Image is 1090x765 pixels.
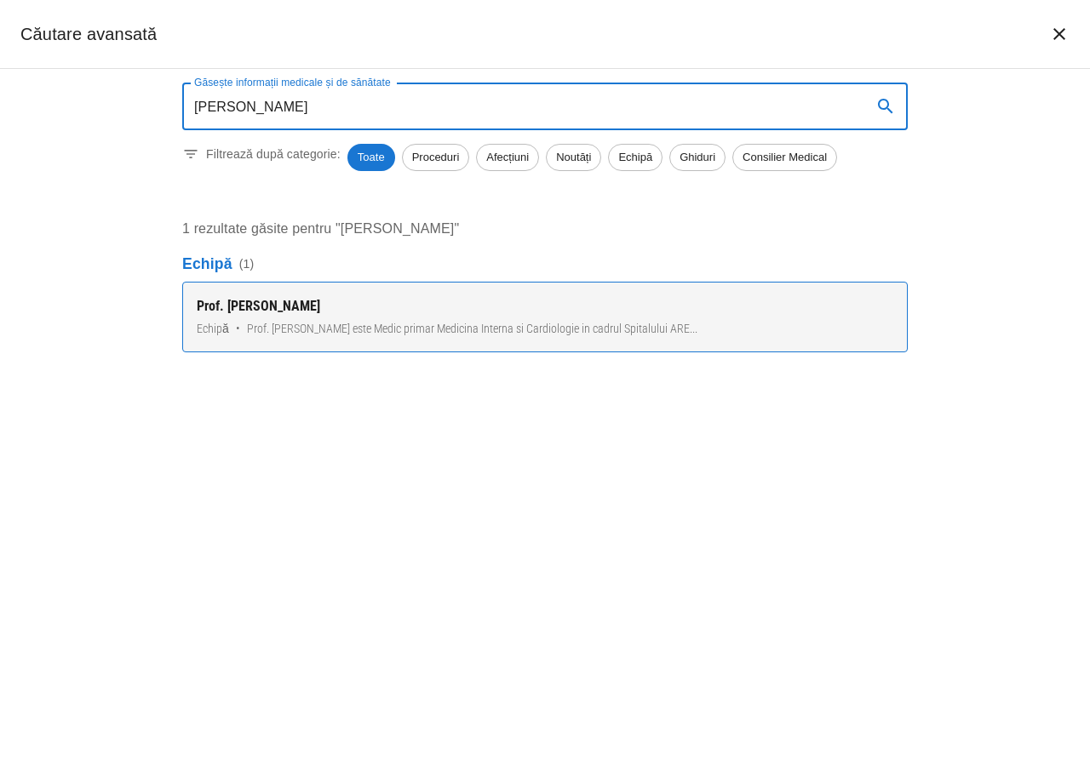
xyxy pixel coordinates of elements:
div: Proceduri [402,144,470,171]
div: Consilier Medical [732,144,837,171]
span: • [236,320,240,338]
button: închide căutarea [1039,14,1080,54]
button: search [865,86,906,127]
h2: Căutare avansată [20,20,157,48]
span: Echipă [609,149,662,166]
label: Găsește informații medicale și de sănătate [194,75,391,89]
span: Prof. [PERSON_NAME] este Medic primar Medicina Interna si Cardiologie in cadrul Spitalului ARE ... [247,320,697,338]
div: Ghiduri [669,144,726,171]
div: Noutăți [546,144,601,171]
div: Toate [347,144,395,171]
p: 1 rezultate găsite pentru "[PERSON_NAME]" [182,219,908,239]
span: ( 1 ) [239,255,255,272]
p: Echipă [182,253,908,275]
p: Filtrează după categorie: [206,146,341,163]
input: Introduceți un termen pentru căutare... [182,83,858,130]
div: Prof. [PERSON_NAME] [197,296,893,317]
div: Afecțiuni [476,144,539,171]
span: Proceduri [403,149,469,166]
span: Afecțiuni [477,149,538,166]
span: Noutăți [547,149,600,166]
span: Consilier Medical [733,149,836,166]
span: Echipă [197,320,229,338]
span: Ghiduri [670,149,725,166]
div: Echipă [608,144,663,171]
span: Toate [347,149,395,166]
a: Prof. [PERSON_NAME]Echipă•Prof. [PERSON_NAME] este Medic primar Medicina Interna si Cardiologie i... [182,282,908,352]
